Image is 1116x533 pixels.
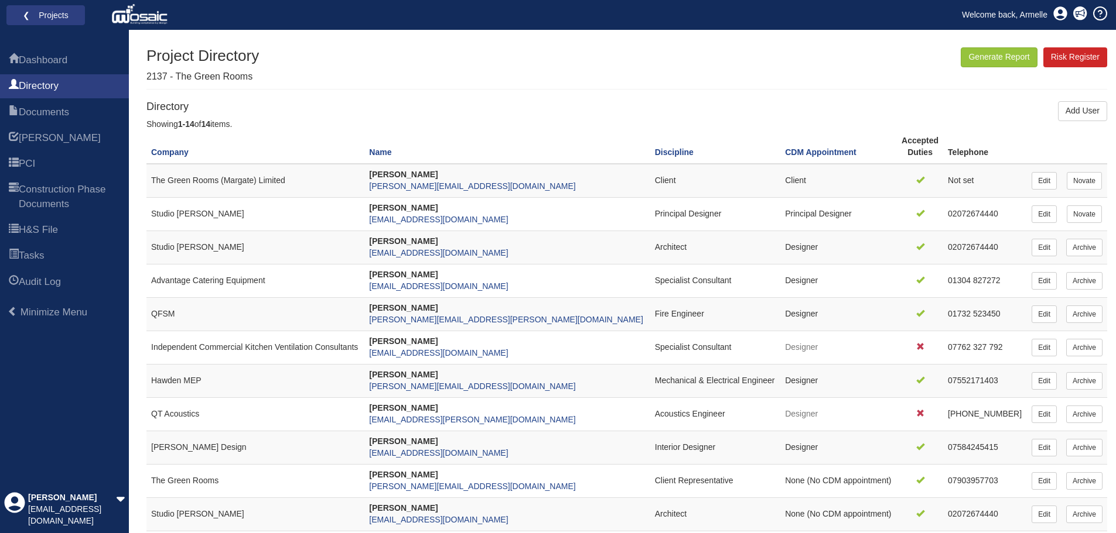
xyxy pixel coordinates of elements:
[151,147,189,157] a: Company
[146,497,364,531] td: Studio [PERSON_NAME]
[369,270,438,279] strong: [PERSON_NAME]
[9,276,19,290] span: Audit Log
[28,492,116,504] div: [PERSON_NAME]
[146,431,364,464] td: [PERSON_NAME] Design
[369,203,438,212] strong: [PERSON_NAME]
[146,231,364,264] td: Studio [PERSON_NAME]
[146,264,364,298] td: Advantage Catering Equipment
[655,242,687,252] span: Architect
[785,176,806,185] span: Client
[4,492,25,527] div: Profile
[785,209,852,218] span: Principal Designer
[19,249,44,263] span: Tasks
[1066,472,1103,490] a: Archive
[785,509,891,518] span: None (No CDM appointment)
[655,176,676,185] span: Client
[369,370,438,379] strong: [PERSON_NAME]
[1032,405,1057,423] a: Edit
[943,431,1027,464] td: 07584245415
[19,183,120,211] span: Construction Phase Documents
[9,80,19,94] span: Directory
[943,164,1027,197] td: Not set
[19,223,58,237] span: H&S File
[1066,372,1103,390] a: Archive
[943,497,1027,531] td: 02072674440
[146,198,364,231] td: Studio [PERSON_NAME]
[1032,439,1057,456] a: Edit
[146,101,1107,113] h4: Directory
[897,130,943,164] th: Accepted Duties
[1066,239,1103,256] a: Archive
[369,315,643,324] a: [PERSON_NAME][EMAIL_ADDRESS][PERSON_NAME][DOMAIN_NAME]
[9,223,19,238] span: H&S File
[9,106,19,120] span: Documents
[28,504,116,527] div: [EMAIL_ADDRESS][DOMAIN_NAME]
[369,236,438,246] strong: [PERSON_NAME]
[1066,339,1103,356] a: Archive
[785,476,891,485] span: None (No CDM appointment)
[943,397,1027,431] td: [PHONE_NUMBER]
[19,131,101,145] span: HARI
[1067,172,1102,190] a: Novate
[369,415,575,424] a: [EMAIL_ADDRESS][PERSON_NAME][DOMAIN_NAME]
[655,342,732,352] span: Specialist Consultant
[1066,305,1103,323] a: Archive
[369,436,438,446] strong: [PERSON_NAME]
[1032,205,1057,223] a: Edit
[19,53,67,67] span: Dashboard
[369,281,508,291] a: [EMAIL_ADDRESS][DOMAIN_NAME]
[146,331,364,364] td: Independent Commercial Kitchen Ventilation Consultants
[369,482,575,491] a: [PERSON_NAME][EMAIL_ADDRESS][DOMAIN_NAME]
[19,79,59,93] span: Directory
[21,307,87,318] span: Minimize Menu
[9,132,19,146] span: HARI
[1032,506,1057,523] a: Edit
[961,47,1037,67] button: Generate Report
[19,157,35,171] span: PCI
[1067,205,1102,223] a: Novate
[146,47,259,64] h1: Project Directory
[1032,305,1057,323] a: Edit
[1066,439,1103,456] a: Archive
[1066,506,1103,523] a: Archive
[14,8,77,23] a: ❮ Projects
[9,54,19,68] span: Dashboard
[1032,339,1057,356] a: Edit
[1032,239,1057,256] a: Edit
[1066,272,1103,290] a: Archive
[369,515,508,524] a: [EMAIL_ADDRESS][DOMAIN_NAME]
[943,464,1027,497] td: 07903957703
[785,242,818,252] span: Designer
[785,309,818,318] span: Designer
[9,183,19,212] span: Construction Phase Documents
[1043,47,1107,67] a: Risk Register
[785,276,818,285] span: Designer
[146,364,364,398] td: Hawden MEP
[369,470,438,479] strong: [PERSON_NAME]
[1058,101,1107,121] a: Add User
[953,6,1056,23] a: Welcome back, Armelle
[8,307,18,317] span: Minimize Menu
[785,442,818,452] span: Designer
[111,3,170,26] img: logo_white.png
[655,509,687,518] span: Architect
[201,119,210,129] b: 14
[1032,472,1057,490] a: Edit
[369,147,391,157] a: Name
[178,119,194,129] b: 1-14
[9,157,19,171] span: PCI
[146,464,364,497] td: The Green Rooms
[655,147,694,157] a: Discipline
[785,342,818,352] span: Designer
[943,298,1027,331] td: 01732 523450
[943,364,1027,398] td: 07552171403
[146,164,364,197] td: The Green Rooms (Margate) Limited
[655,309,704,318] span: Fire Engineer
[655,476,733,485] span: Client Representative
[369,381,575,391] a: [PERSON_NAME][EMAIL_ADDRESS][DOMAIN_NAME]
[655,276,732,285] span: Specialist Consultant
[1032,372,1057,390] a: Edit
[369,303,438,312] strong: [PERSON_NAME]
[19,275,61,289] span: Audit Log
[369,170,438,179] strong: [PERSON_NAME]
